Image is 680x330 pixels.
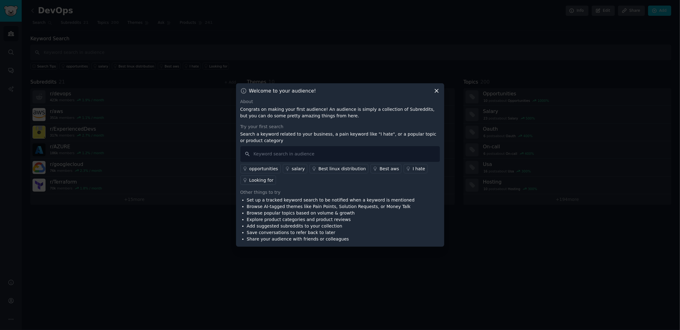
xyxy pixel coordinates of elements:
a: opportunities [240,164,281,173]
li: Browse AI-tagged themes like Pain Points, Solution Requests, or Money Talk [247,203,415,210]
div: Other things to try [240,189,440,196]
a: salary [283,164,307,173]
a: Looking for [240,176,276,185]
li: Share your audience with friends or colleagues [247,236,415,242]
p: Congrats on making your first audience! An audience is simply a collection of Subreddits, but you... [240,106,440,119]
div: salary [292,166,305,172]
div: Best aws [379,166,399,172]
input: Keyword search in audience [240,146,440,162]
a: Best aws [371,164,401,173]
li: Set up a tracked keyword search to be notified when a keyword is mentioned [247,197,415,203]
li: Add suggested subreddits to your collection [247,223,415,229]
li: Explore product categories and product reviews [247,216,415,223]
div: Try your first search [240,124,440,130]
p: Search a keyword related to your business, a pain keyword like "I hate", or a popular topic or pr... [240,131,440,144]
a: I hate [404,164,428,173]
div: Best linux distribution [318,166,366,172]
div: opportunities [249,166,278,172]
div: Looking for [249,177,274,184]
div: I hate [413,166,425,172]
a: Best linux distribution [309,164,369,173]
li: Browse popular topics based on volume & growth [247,210,415,216]
li: Save conversations to refer back to later [247,229,415,236]
h3: Welcome to your audience! [249,88,316,94]
div: About [240,98,440,105]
